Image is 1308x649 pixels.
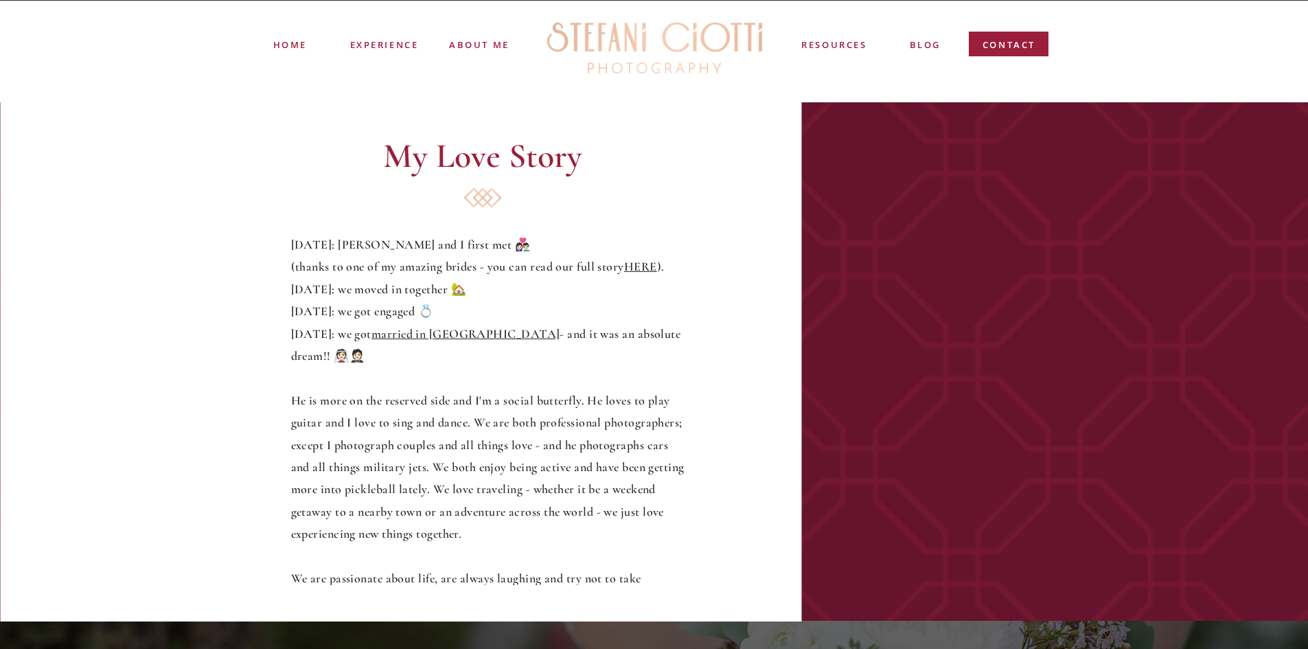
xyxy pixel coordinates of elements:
[624,259,657,274] a: HERE
[801,38,869,54] a: resources
[983,38,1036,58] a: contact
[448,38,511,50] a: ABOUT ME
[273,38,306,51] a: Home
[371,326,560,341] a: married in [GEOGRAPHIC_DATA]
[293,139,672,182] h2: My Love Story
[350,38,418,49] a: experience
[291,234,689,585] p: [DATE]: [PERSON_NAME] and I first met 👩🏻‍❤️‍👨🏻 (thanks to one of my amazing brides - you can read...
[910,38,941,54] a: blog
